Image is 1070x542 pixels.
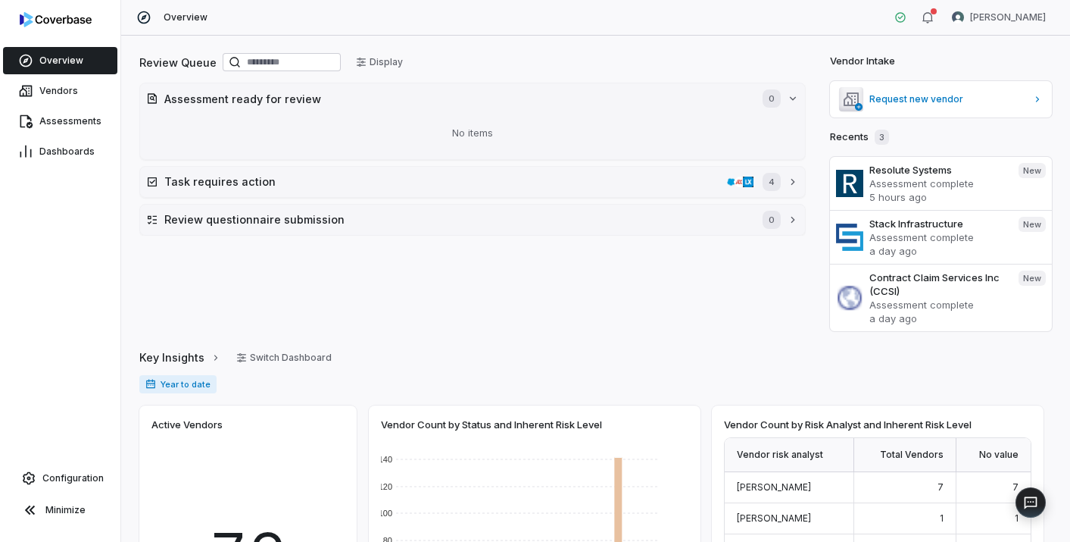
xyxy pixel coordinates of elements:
[970,11,1046,23] span: [PERSON_NAME]
[145,379,156,390] svg: Date range for report
[139,55,217,70] h2: Review Queue
[227,346,341,369] button: Switch Dashboard
[830,210,1052,264] a: Stack InfrastructureAssessment completea day agoNew
[6,495,114,525] button: Minimize
[379,509,392,518] text: 100
[39,55,83,67] span: Overview
[763,173,781,191] span: 4
[943,6,1055,29] button: Sean Wozniak avatar[PERSON_NAME]
[830,157,1052,210] a: Resolute SystemsAssessment complete5 hours agoNew
[1019,217,1046,232] span: New
[164,174,721,190] h2: Task requires action
[869,93,1026,105] span: Request new vendor
[39,115,101,127] span: Assessments
[875,130,889,145] span: 3
[151,418,223,431] span: Active Vendors
[379,455,392,464] text: 140
[737,481,811,493] span: [PERSON_NAME]
[940,512,944,524] span: 1
[1012,481,1019,493] span: 7
[42,472,104,484] span: Configuration
[854,438,957,472] div: Total Vendors
[869,244,1006,258] p: a day ago
[1019,271,1046,286] span: New
[39,146,95,158] span: Dashboards
[1015,512,1019,524] span: 1
[869,177,1006,190] p: Assessment complete
[952,11,964,23] img: Sean Wozniak avatar
[830,81,1052,117] a: Request new vendor
[1019,163,1046,178] span: New
[869,271,1006,298] h3: Contract Claim Services Inc (CCSI)
[3,138,117,165] a: Dashboards
[3,47,117,74] a: Overview
[45,504,86,516] span: Minimize
[869,190,1006,204] p: 5 hours ago
[869,298,1006,312] p: Assessment complete
[347,51,412,74] button: Display
[140,83,805,114] button: Assessment ready for review0
[869,230,1006,244] p: Assessment complete
[146,114,799,153] div: No items
[139,342,221,374] a: Key Insights
[139,375,217,393] span: Year to date
[725,438,854,472] div: Vendor risk analyst
[139,349,204,365] span: Key Insights
[381,418,602,431] span: Vendor Count by Status and Inherent Risk Level
[869,163,1006,177] h3: Resolute Systems
[869,217,1006,230] h3: Stack Infrastructure
[140,167,805,197] button: Task requires actionsalesforce.comadp.comlossexpress.com4
[737,512,811,524] span: [PERSON_NAME]
[39,85,78,97] span: Vendors
[763,89,781,108] span: 0
[379,482,392,491] text: 120
[20,12,92,27] img: logo-D7KZi-bG.svg
[937,481,944,493] span: 7
[135,342,226,374] button: Key Insights
[830,54,895,69] h2: Vendor Intake
[140,205,805,235] button: Review questionnaire submission0
[164,11,207,23] span: Overview
[830,264,1052,331] a: Contract Claim Services Inc (CCSI)Assessment completea day agoNew
[956,438,1031,472] div: No value
[830,130,889,145] h2: Recents
[3,77,117,105] a: Vendors
[724,418,972,431] span: Vendor Count by Risk Analyst and Inherent Risk Level
[763,211,781,229] span: 0
[869,312,1006,325] p: a day ago
[164,91,747,107] h2: Assessment ready for review
[3,108,117,135] a: Assessments
[164,211,747,227] h2: Review questionnaire submission
[6,465,114,492] a: Configuration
